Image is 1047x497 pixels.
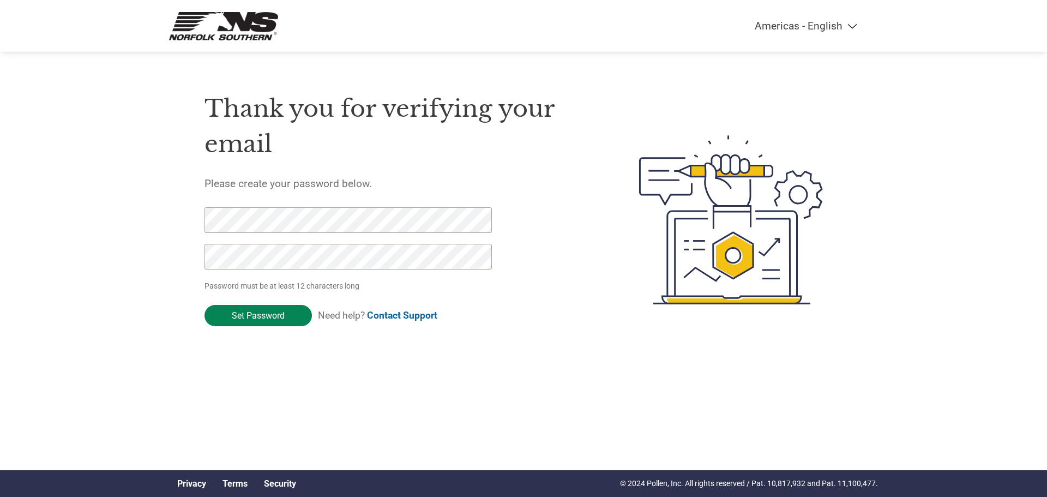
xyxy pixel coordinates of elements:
img: create-password [619,75,843,364]
a: Contact Support [367,310,437,321]
a: Terms [222,478,248,489]
h1: Thank you for verifying your email [204,91,587,161]
a: Privacy [177,478,206,489]
a: Security [264,478,296,489]
img: Norfolk Southern [169,11,278,41]
p: Password must be at least 12 characters long [204,280,496,292]
span: Need help? [318,310,437,321]
p: © 2024 Pollen, Inc. All rights reserved / Pat. 10,817,932 and Pat. 11,100,477. [620,478,878,489]
input: Set Password [204,305,312,326]
h5: Please create your password below. [204,177,587,190]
